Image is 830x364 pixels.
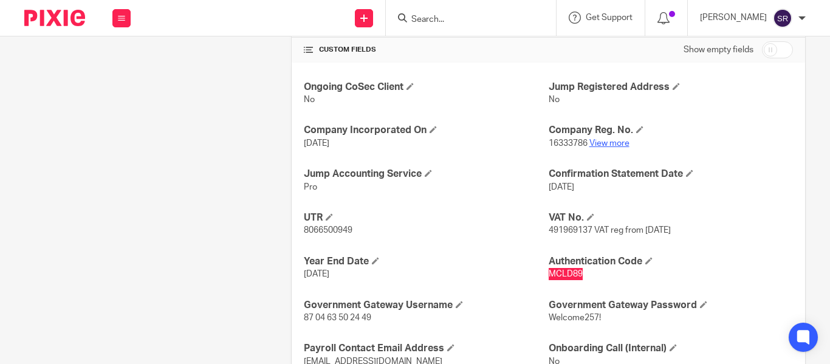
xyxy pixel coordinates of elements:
h4: Year End Date [304,255,548,268]
span: Welcome257! [549,314,601,322]
h4: Government Gateway Password [549,299,793,312]
h4: Government Gateway Username [304,299,548,312]
h4: Payroll Contact Email Address [304,342,548,355]
p: [PERSON_NAME] [700,12,767,24]
span: [DATE] [549,183,574,191]
h4: Onboarding Call (Internal) [549,342,793,355]
h4: Jump Accounting Service [304,168,548,180]
h4: Jump Registered Address [549,81,793,94]
h4: CUSTOM FIELDS [304,45,548,55]
a: View more [589,139,629,148]
img: Pixie [24,10,85,26]
h4: Confirmation Statement Date [549,168,793,180]
span: No [304,95,315,104]
span: 491969137 VAT reg from [DATE] [549,226,671,235]
span: [DATE] [304,270,329,278]
h4: Company Reg. No. [549,124,793,137]
input: Search [410,15,520,26]
h4: UTR [304,211,548,224]
span: No [549,95,560,104]
span: Pro [304,183,317,191]
h4: Authentication Code [549,255,793,268]
h4: Company Incorporated On [304,124,548,137]
h4: Ongoing CoSec Client [304,81,548,94]
h4: VAT No. [549,211,793,224]
span: Get Support [586,13,633,22]
span: MCLD89 [549,270,583,278]
label: Show empty fields [684,44,753,56]
span: [DATE] [304,139,329,148]
span: 87 04 63 50 24 49 [304,314,371,322]
span: 16333786 [549,139,588,148]
span: 8066500949 [304,226,352,235]
img: svg%3E [773,9,792,28]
